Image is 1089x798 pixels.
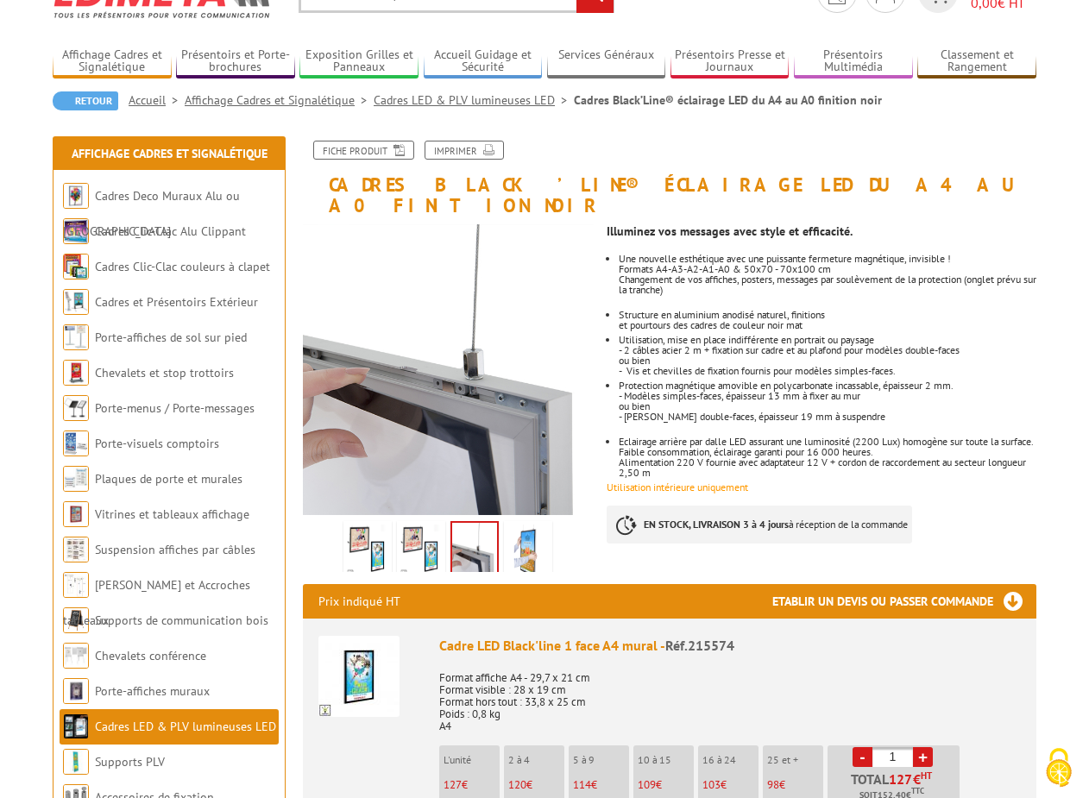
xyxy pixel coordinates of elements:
[619,254,1036,264] div: Une nouvelle esthétique avec une puissante fermeture magnétique, invisible !
[853,747,872,767] a: -
[95,365,234,380] a: Chevalets et stop trottoirs
[1037,746,1080,789] img: Cookies (fenêtre modale)
[913,772,921,786] span: €
[619,264,1036,274] div: Formats A4-A3-A2-A1-A0 & 50x70 - 70x100 cm
[95,471,242,487] a: Plaques de porte et murales
[573,779,629,791] p: €
[644,518,789,531] strong: EN STOCK, LIVRAISON 3 à 4 jours
[452,523,497,576] img: 215564_cadre_ouverture_magnetique.jpg
[507,525,549,578] img: 215564_cadre_ouverture_magnetique_mural_suspendu.gif
[176,47,295,76] a: Présentoirs et Porte-brochures
[619,447,1036,457] div: Faible consommation, éclairage garanti pour 16 000 heures.
[772,584,1036,619] h3: Etablir un devis ou passer commande
[439,636,1021,656] div: Cadre LED Black'line 1 face A4 mural -
[63,466,89,492] img: Plaques de porte et murales
[63,188,240,239] a: Cadres Deco Muraux Alu ou [GEOGRAPHIC_DATA]
[702,779,759,791] p: €
[95,294,258,310] a: Cadres et Présentoirs Extérieur
[63,395,89,421] img: Porte-menus / Porte-messages
[913,747,933,767] a: +
[63,713,89,739] img: Cadres LED & PLV lumineuses LED
[574,91,882,109] li: Cadres Black’Line® éclairage LED du A4 au A0 finition noir
[424,47,543,76] a: Accueil Guidage et Sécurité
[794,47,913,76] a: Présentoirs Multimédia
[702,754,759,766] p: 16 à 24
[439,660,1021,732] p: Format affiche A4 - 29,7 x 21 cm Format visible : 28 x 19 cm Format hors tout : 33,8 x 25 cm Poid...
[573,777,591,792] span: 114
[63,572,89,598] img: Cimaises et Accroches tableaux
[63,643,89,669] img: Chevalets conférence
[63,430,89,456] img: Porte-visuels comptoirs
[63,183,89,209] img: Cadres Deco Muraux Alu ou Bois
[508,777,526,792] span: 120
[63,577,250,628] a: [PERSON_NAME] et Accroches tableaux
[63,678,89,704] img: Porte-affiches muraux
[185,92,374,108] a: Affichage Cadres et Signalétique
[72,146,268,161] a: Affichage Cadres et Signalétique
[444,777,462,792] span: 127
[619,355,1036,366] p: ou bien
[53,47,172,76] a: Affichage Cadres et Signalétique
[911,786,924,795] sup: TTC
[619,366,1036,376] p: - Vis et chevilles de fixation fournis pour modèles simples-faces.
[63,289,89,315] img: Cadres et Présentoirs Extérieur
[619,335,1036,345] p: Utilisation, mise en place indifférente en portrait ou paysage
[63,254,89,280] img: Cadres Clic-Clac couleurs à clapet
[619,437,1036,447] div: Eclairage arrière par dalle LED assurant une luminosité (2200 Lux) homogène sur toute la surface.
[63,501,89,527] img: Vitrines et tableaux affichage
[638,754,694,766] p: 10 à 15
[619,345,1036,355] p: - 2 câbles acier 2 m + fixation sur cadre et au plafond pour modèles double-faces
[444,754,500,766] p: L'unité
[917,47,1036,76] a: Classement et Rangement
[299,47,419,76] a: Exposition Grilles et Panneaux
[1029,739,1089,798] button: Cookies (fenêtre modale)
[619,320,1036,330] div: et pourtours des cadres de couleur noir mat
[619,380,1036,391] div: Protection magnétique amovible en polycarbonate incassable, épaisseur 2 mm.
[95,506,249,522] a: Vitrines et tableaux affichage
[318,584,400,619] p: Prix indiqué HT
[767,754,823,766] p: 25 et +
[665,637,734,654] span: Réf.215574
[767,777,779,792] span: 98
[95,683,210,699] a: Porte-affiches muraux
[95,223,246,239] a: Cadres Clic-Clac Alu Clippant
[95,436,219,451] a: Porte-visuels comptoirs
[318,636,400,717] img: Cadre LED Black'line 1 face A4 mural
[702,777,721,792] span: 103
[619,391,1036,401] div: - Modèles simples-faces, épaisseur 13 mm à fixer au mur
[95,719,276,734] a: Cadres LED & PLV lumineuses LED
[63,749,89,775] img: Supports PLV
[508,779,564,791] p: €
[313,141,414,160] a: Fiche produit
[63,324,89,350] img: Porte-affiches de sol sur pied
[400,525,442,578] img: affichage_lumineux_215574_1.gif
[53,91,118,110] a: Retour
[95,259,270,274] a: Cadres Clic-Clac couleurs à clapet
[444,779,500,791] p: €
[425,141,504,160] a: Imprimer
[638,777,656,792] span: 109
[347,525,388,578] img: affichage_lumineux_215574_1.jpg
[670,47,790,76] a: Présentoirs Presse et Journaux
[95,613,268,628] a: Supports de communication bois
[767,779,823,791] p: €
[573,754,629,766] p: 5 à 9
[95,400,255,416] a: Porte-menus / Porte-messages
[63,360,89,386] img: Chevalets et stop trottoirs
[508,754,564,766] p: 2 à 4
[95,330,247,345] a: Porte-affiches de sol sur pied
[619,412,1036,422] div: - [PERSON_NAME] double-faces, épaisseur 19 mm à suspendre
[619,310,1036,320] div: Structure en aluminium anodisé naturel, finitions
[889,772,913,786] span: 127
[303,224,594,515] img: 215564_cadre_ouverture_magnetique.jpg
[619,274,1036,295] div: Changement de vos affiches, posters, messages par soulèvement de la protection (onglet prévu sur ...
[607,506,912,544] p: à réception de la commande
[374,92,574,108] a: Cadres LED & PLV lumineuses LED
[607,223,853,239] strong: Illuminez vos messages avec style et efficacité.
[95,542,255,557] a: Suspension affiches par câbles
[619,401,1036,412] div: ou bien
[921,770,932,782] sup: HT
[63,537,89,562] img: Suspension affiches par câbles
[95,648,206,663] a: Chevalets conférence
[619,457,1036,478] div: Alimentation 220 V fournie avec adaptateur 12 V + cordon de raccordement au secteur longueur 2,50 m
